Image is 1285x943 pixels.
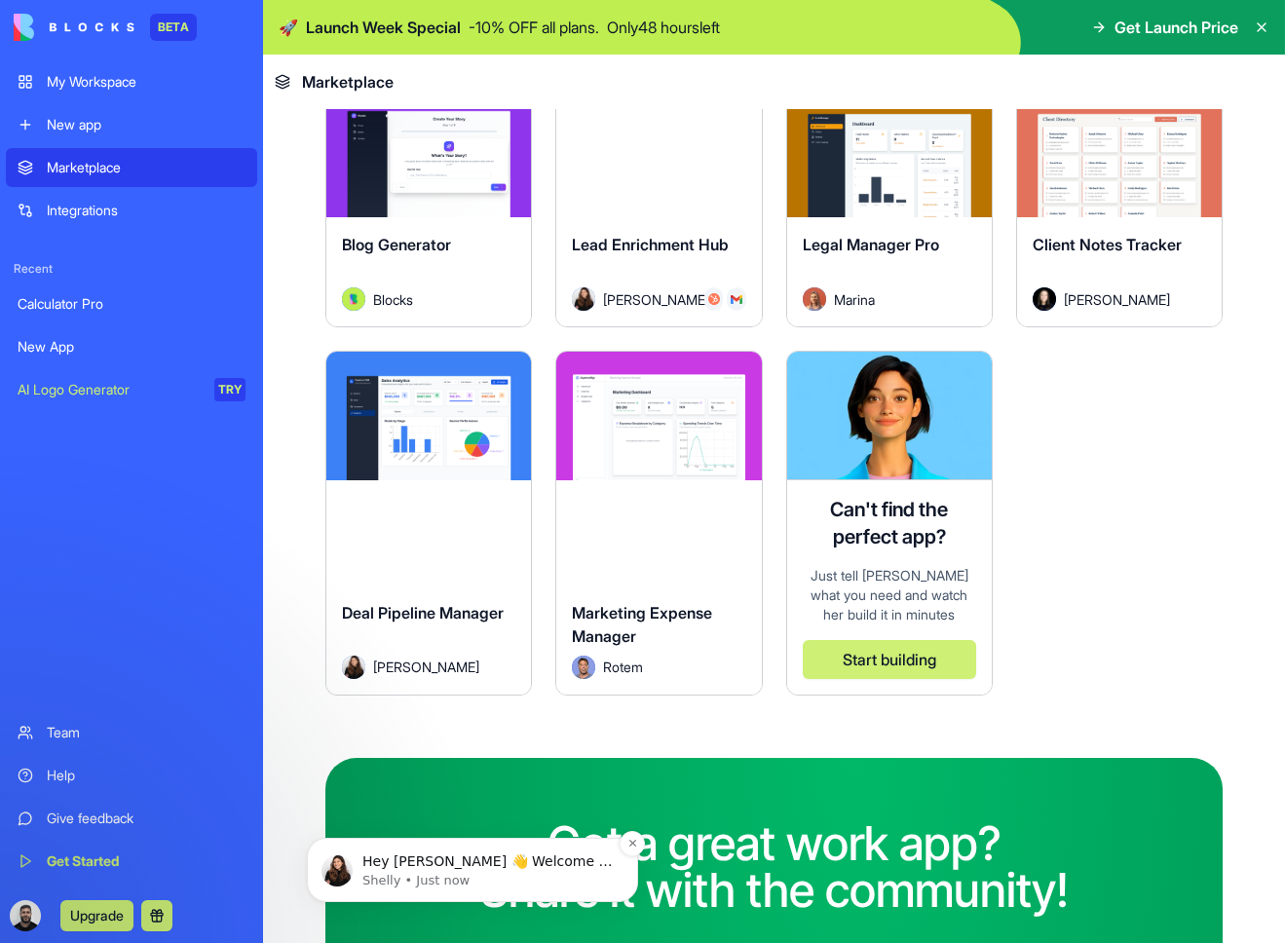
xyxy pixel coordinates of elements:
img: Avatar [572,656,595,679]
button: Start building [803,640,976,679]
div: Integrations [47,201,246,220]
span: Blocks [373,289,413,310]
a: Marketplace [6,148,257,187]
span: Client Notes Tracker [1033,235,1182,254]
div: TRY [214,378,246,401]
a: Ella AI assistantCan't find the perfect app?Just tell [PERSON_NAME] what you need and watch her b... [786,351,993,695]
div: Give feedback [47,809,246,828]
a: Get Started [6,842,257,881]
a: Client Notes TrackerAvatar[PERSON_NAME] [1016,89,1223,327]
div: Get Started [47,851,246,871]
a: Help [6,756,257,795]
span: Marketplace [302,70,394,94]
span: [PERSON_NAME] [603,289,689,310]
p: Message from Shelly, sent Just now [85,157,336,174]
span: Deal Pipeline Manager [342,603,504,622]
div: Help [47,766,246,785]
span: Launch Week Special [306,16,461,39]
img: Hubspot_zz4hgj.svg [708,293,720,305]
a: New App [6,327,257,366]
span: Marina [834,289,875,310]
a: Team [6,713,257,752]
a: Legal Manager ProAvatarMarina [786,89,993,327]
img: Gmail_trouth.svg [731,293,742,305]
h4: Can't find the perfect app? [803,496,976,550]
div: AI Logo Generator [18,380,201,399]
a: Calculator Pro [6,284,257,323]
img: Avatar [572,287,595,311]
button: Upgrade [60,900,133,931]
a: AI Logo GeneratorTRY [6,370,257,409]
div: BETA [150,14,197,41]
img: Avatar [342,656,365,679]
div: Team [47,723,246,742]
a: Upgrade [60,905,133,924]
img: Avatar [1033,287,1056,311]
img: Ella AI assistant [787,352,992,478]
a: My Workspace [6,62,257,101]
img: Avatar [342,287,365,311]
span: Rotem [603,657,643,677]
p: Only 48 hours left [607,16,720,39]
img: ACg8ocJNjYhrSwkahw3c77ecJjqFrIANt-bHrFfjs4rdhWo_itcy6o7V=s96-c [10,900,41,931]
span: Marketing Expense Manager [572,603,712,646]
span: Blog Generator [342,235,451,254]
a: Blog GeneratorAvatarBlocks [325,89,532,327]
div: Marketplace [47,158,246,177]
iframe: Intercom notifications message [278,715,667,933]
img: Avatar [803,287,826,311]
a: New app [6,105,257,144]
p: - 10 % OFF all plans. [469,16,599,39]
span: Recent [6,261,257,277]
img: logo [14,14,134,41]
a: Marketing Expense ManagerAvatarRotem [555,351,762,695]
div: New App [18,337,246,357]
span: Get Launch Price [1115,16,1238,39]
div: Calculator Pro [18,294,246,314]
a: Integrations [6,191,257,230]
span: Legal Manager Pro [803,235,939,254]
div: New app [47,115,246,134]
img: Profile image for Shelly [44,140,75,171]
div: My Workspace [47,72,246,92]
h2: Got a great work app? Share it with the community! [480,820,1069,914]
span: [PERSON_NAME] [1064,289,1170,310]
div: Just tell [PERSON_NAME] what you need and watch her build it in minutes [803,566,976,624]
a: Give feedback [6,799,257,838]
a: BETA [14,14,197,41]
p: Hey [PERSON_NAME] 👋 Welcome to Blocks 🙌 I'm here if you have any questions! [85,137,336,157]
span: [PERSON_NAME] [373,657,479,677]
a: Lead Enrichment HubAvatar[PERSON_NAME] [555,89,762,327]
button: Dismiss notification [342,116,367,141]
span: 🚀 [279,16,298,39]
div: message notification from Shelly, Just now. Hey Meitar 👋 Welcome to Blocks 🙌 I'm here if you have... [29,123,360,187]
a: Deal Pipeline ManagerAvatar[PERSON_NAME] [325,351,532,695]
span: Lead Enrichment Hub [572,235,729,254]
